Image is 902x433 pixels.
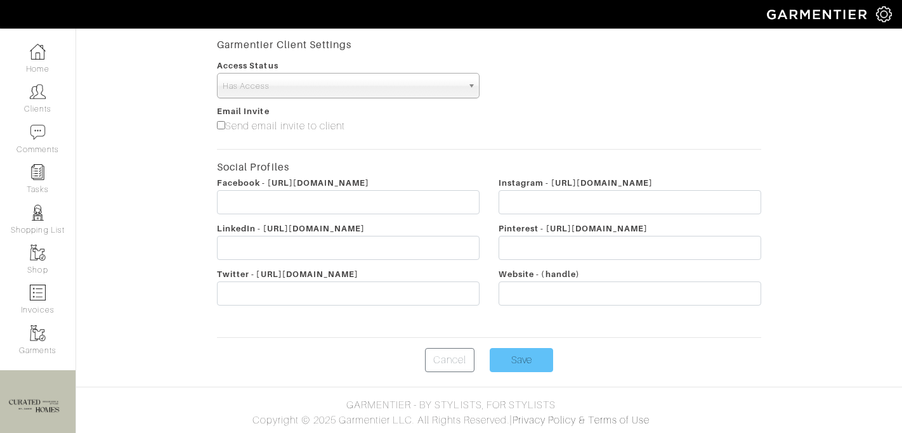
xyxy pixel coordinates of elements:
span: Website - (handle) [499,269,580,279]
input: Save [490,348,553,372]
strong: Social Profiles [217,161,289,173]
img: stylists-icon-eb353228a002819b7ec25b43dbf5f0378dd9e0616d9560372ff212230b889e62.png [30,205,46,221]
img: garments-icon-b7da505a4dc4fd61783c78ac3ca0ef83fa9d6f193b1c9dc38574b1d14d53ca28.png [30,325,46,341]
img: comment-icon-a0a6a9ef722e966f86d9cbdc48e553b5cf19dbc54f86b18d962a5391bc8f6eb6.png [30,124,46,140]
strong: Garmentier Client Settings [217,39,351,51]
span: Access Status [217,61,278,70]
span: Pinterest - [URL][DOMAIN_NAME] [499,224,648,233]
span: LinkedIn - [URL][DOMAIN_NAME] [217,224,365,233]
img: orders-icon-0abe47150d42831381b5fb84f609e132dff9fe21cb692f30cb5eec754e2cba89.png [30,285,46,301]
span: Email Invite [217,107,270,116]
img: clients-icon-6bae9207a08558b7cb47a8932f037763ab4055f8c8b6bfacd5dc20c3e0201464.png [30,84,46,100]
span: Twitter - [URL][DOMAIN_NAME] [217,269,358,279]
label: Send email invite to client [217,119,345,134]
img: gear-icon-white-bd11855cb880d31180b6d7d6211b90ccbf57a29d726f0c71d8c61bd08dd39cc2.png [876,6,892,22]
img: garmentier-logo-header-white-b43fb05a5012e4ada735d5af1a66efaba907eab6374d6393d1fbf88cb4ef424d.png [761,3,876,25]
img: garments-icon-b7da505a4dc4fd61783c78ac3ca0ef83fa9d6f193b1c9dc38574b1d14d53ca28.png [30,245,46,261]
a: Privacy Policy & Terms of Use [513,415,650,426]
span: Instagram - [URL][DOMAIN_NAME] [499,178,653,188]
img: reminder-icon-8004d30b9f0a5d33ae49ab947aed9ed385cf756f9e5892f1edd6e32f2345188e.png [30,164,46,180]
span: Facebook - [URL][DOMAIN_NAME] [217,178,369,188]
span: Copyright © 2025 Garmentier LLC. All Rights Reserved. [252,415,509,426]
img: dashboard-icon-dbcd8f5a0b271acd01030246c82b418ddd0df26cd7fceb0bd07c9910d44c42f6.png [30,44,46,60]
span: Has Access [223,74,462,99]
a: Cancel [425,348,474,372]
input: Send email invite to client [217,121,225,129]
